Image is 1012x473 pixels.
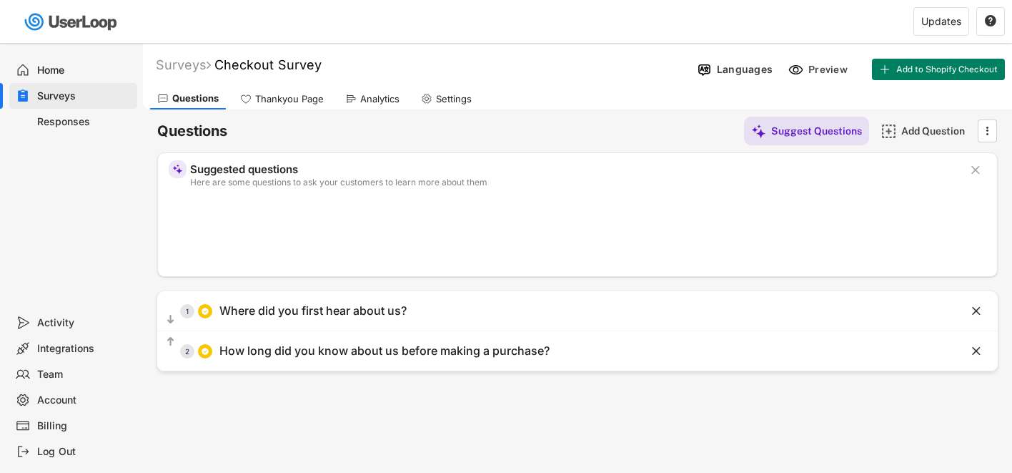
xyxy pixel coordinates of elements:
[972,303,981,318] text: 
[972,343,981,359] text: 
[751,124,766,139] img: MagicMajor%20%28Purple%29.svg
[21,7,122,36] img: userloop-logo-01.svg
[986,123,989,138] text: 
[984,15,997,28] button: 
[872,59,1005,80] button: Add to Shopify Checkout
[37,89,132,103] div: Surveys
[255,93,324,105] div: Thankyou Page
[968,163,983,177] button: 
[201,347,209,356] img: CircleTickMinorWhite.svg
[969,344,983,359] button: 
[164,313,177,327] button: 
[167,313,174,326] text: 
[896,65,998,74] span: Add to Shopify Checkout
[717,63,773,76] div: Languages
[219,343,550,359] div: How long did you know about us before making a purchase?
[971,162,980,177] text: 
[360,93,400,105] div: Analytics
[172,164,183,175] img: MagicMajor%20%28Purple%29.svg
[156,57,211,73] div: Surveys
[172,92,219,104] div: Questions
[201,307,209,316] img: CircleTickMinorWhite.svg
[37,368,132,381] div: Team
[37,445,132,459] div: Log Out
[37,316,132,330] div: Activity
[697,62,712,77] img: Language%20Icon.svg
[436,93,472,105] div: Settings
[37,419,132,433] div: Billing
[37,342,132,356] div: Integrations
[157,122,227,141] h6: Questions
[164,335,177,349] button: 
[969,304,983,318] button: 
[881,124,896,139] img: AddMajor.svg
[771,125,862,137] div: Suggest Questions
[180,348,194,355] div: 2
[901,125,973,137] div: Add Question
[180,308,194,315] div: 1
[37,394,132,407] div: Account
[219,303,407,318] div: Where did you first hear about us?
[808,63,851,76] div: Preview
[985,14,996,27] text: 
[214,57,322,72] font: Checkout Survey
[190,164,958,175] div: Suggested questions
[37,64,132,77] div: Home
[190,178,958,187] div: Here are some questions to ask your customers to learn more about them
[980,120,994,142] button: 
[921,16,961,26] div: Updates
[167,336,174,348] text: 
[37,115,132,129] div: Responses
